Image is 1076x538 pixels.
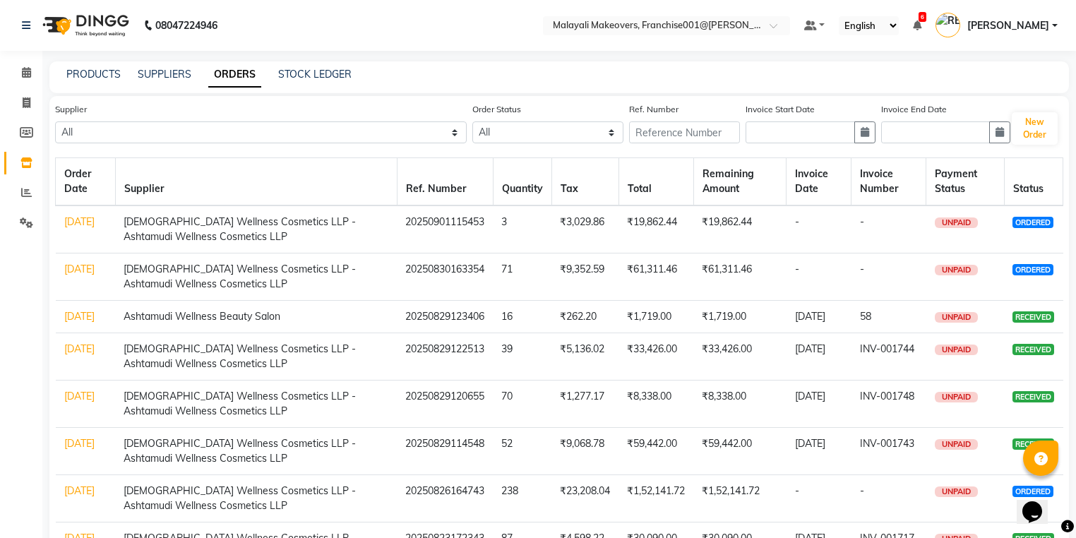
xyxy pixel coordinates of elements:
[1012,344,1054,355] span: RECEIVED
[1012,391,1054,402] span: RECEIVED
[138,68,191,80] a: SUPPLIERS
[115,475,397,522] td: [DEMOGRAPHIC_DATA] Wellness Cosmetics LLP - Ashtamudi Wellness Cosmetics LLP
[115,381,397,428] td: [DEMOGRAPHIC_DATA] Wellness Cosmetics LLP - Ashtamudi Wellness Cosmetics LLP
[919,12,926,22] span: 6
[935,439,978,450] span: UNPAID
[64,310,95,323] a: [DATE]
[693,381,787,428] td: ₹8,338.00
[860,215,864,228] span: -
[493,301,551,333] td: 16
[1012,486,1053,497] span: ORDERED
[935,13,960,37] img: RENO GEORGE
[693,301,787,333] td: ₹1,719.00
[64,263,95,275] a: [DATE]
[278,68,352,80] a: STOCK LEDGER
[860,263,864,275] span: -
[787,158,851,206] th: Invoice Date
[397,428,493,475] td: 20250829114548
[913,19,921,32] a: 6
[397,301,493,333] td: 20250829123406
[693,158,787,206] th: Remaining Amount
[115,428,397,475] td: [DEMOGRAPHIC_DATA] Wellness Cosmetics LLP - Ashtamudi Wellness Cosmetics LLP
[472,103,521,116] label: Order Status
[787,333,851,381] td: [DATE]
[693,475,787,522] td: ₹1,52,141.72
[618,301,693,333] td: ₹1,719.00
[1012,438,1054,450] span: RECEIVED
[493,428,551,475] td: 52
[618,475,693,522] td: ₹1,52,141.72
[115,333,397,381] td: [DEMOGRAPHIC_DATA] Wellness Cosmetics LLP - Ashtamudi Wellness Cosmetics LLP
[493,158,551,206] th: Quantity
[618,158,693,206] th: Total
[493,333,551,381] td: 39
[935,312,978,323] span: UNPAID
[926,158,1004,206] th: Payment Status
[64,390,95,402] a: [DATE]
[787,428,851,475] td: [DATE]
[860,390,914,402] span: INV-001748
[787,301,851,333] td: [DATE]
[397,381,493,428] td: 20250829120655
[551,301,618,333] td: ₹262.20
[64,437,95,450] a: [DATE]
[397,333,493,381] td: 20250829122513
[693,428,787,475] td: ₹59,442.00
[618,205,693,253] td: ₹19,862.44
[746,103,815,116] label: Invoice Start Date
[618,253,693,301] td: ₹61,311.46
[493,205,551,253] td: 3
[693,253,787,301] td: ₹61,311.46
[115,205,397,253] td: [DEMOGRAPHIC_DATA] Wellness Cosmetics LLP - Ashtamudi Wellness Cosmetics LLP
[860,437,914,450] span: INV-001743
[36,6,133,45] img: logo
[1012,264,1053,275] span: ORDERED
[551,205,618,253] td: ₹3,029.86
[115,158,397,206] th: Supplier
[155,6,217,45] b: 08047224946
[397,475,493,522] td: 20250826164743
[1012,311,1054,323] span: RECEIVED
[493,381,551,428] td: 70
[1004,158,1063,206] th: Status
[493,475,551,522] td: 238
[693,205,787,253] td: ₹19,862.44
[66,68,121,80] a: PRODUCTS
[935,486,978,497] span: UNPAID
[693,333,787,381] td: ₹33,426.00
[935,392,978,402] span: UNPAID
[64,484,95,497] a: [DATE]
[551,333,618,381] td: ₹5,136.02
[55,103,87,116] label: Supplier
[551,381,618,428] td: ₹1,277.17
[1017,482,1062,524] iframe: chat widget
[860,310,871,323] span: 58
[935,345,978,355] span: UNPAID
[860,484,864,497] span: -
[208,62,261,88] a: ORDERS
[618,381,693,428] td: ₹8,338.00
[935,265,978,275] span: UNPAID
[64,215,95,228] a: [DATE]
[115,253,397,301] td: [DEMOGRAPHIC_DATA] Wellness Cosmetics LLP - Ashtamudi Wellness Cosmetics LLP
[935,217,978,228] span: UNPAID
[1012,112,1058,145] button: New Order
[860,342,914,355] span: INV-001744
[787,475,851,522] td: -
[397,205,493,253] td: 20250901115453
[64,342,95,355] a: [DATE]
[493,253,551,301] td: 71
[551,428,618,475] td: ₹9,068.78
[787,381,851,428] td: [DATE]
[629,121,740,143] input: Reference Number
[881,103,947,116] label: Invoice End Date
[551,475,618,522] td: ₹23,208.04
[618,428,693,475] td: ₹59,442.00
[629,103,679,116] label: Ref. Number
[397,158,493,206] th: Ref. Number
[56,158,116,206] th: Order Date
[787,205,851,253] td: -
[967,18,1049,33] span: [PERSON_NAME]
[851,158,926,206] th: Invoice Number
[787,253,851,301] td: -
